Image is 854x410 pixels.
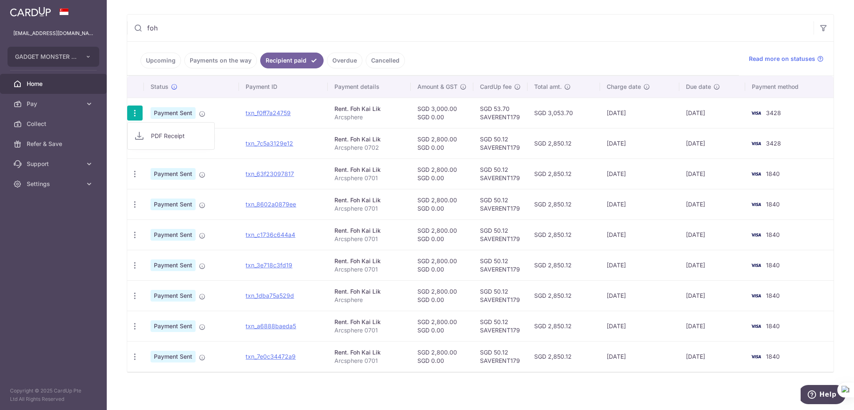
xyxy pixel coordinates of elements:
td: [DATE] [600,98,679,128]
td: [DATE] [600,158,679,189]
span: Refer & Save [27,140,82,148]
a: txn_3e718c3fd19 [246,262,292,269]
span: Due date [686,83,711,91]
p: Arcsphere 0701 [334,265,404,274]
a: txn_8602a0879ee [246,201,296,208]
iframe: Opens a widget where you can find more information [801,385,846,406]
img: Bank Card [748,138,764,148]
td: SGD 2,850.12 [527,158,600,189]
img: Bank Card [748,352,764,362]
span: 1840 [766,353,780,360]
span: Read more on statuses [749,55,815,63]
td: SGD 2,850.12 [527,128,600,158]
a: txn_1dba75a529d [246,292,294,299]
p: Arcsphere 0701 [334,326,404,335]
a: Cancelled [366,53,405,68]
td: SGD 2,850.12 [527,189,600,219]
td: SGD 2,850.12 [527,250,600,280]
span: Payment Sent [151,320,196,332]
a: txn_a6888baeda5 [246,322,296,330]
span: 1840 [766,231,780,238]
span: CardUp fee [480,83,512,91]
td: [DATE] [600,219,679,250]
td: SGD 50.12 SAVERENT179 [473,250,527,280]
a: Upcoming [141,53,181,68]
span: Status [151,83,168,91]
span: Charge date [607,83,641,91]
p: [EMAIL_ADDRESS][DOMAIN_NAME] [13,29,93,38]
td: SGD 3,000.00 SGD 0.00 [411,98,473,128]
img: Bank Card [748,230,764,240]
a: txn_c1736c644a4 [246,231,295,238]
span: Payment Sent [151,259,196,271]
span: 3428 [766,109,781,116]
span: Home [27,80,82,88]
td: SGD 2,850.12 [527,311,600,341]
td: SGD 2,850.12 [527,341,600,372]
td: [DATE] [600,250,679,280]
td: SGD 50.12 SAVERENT179 [473,158,527,189]
span: Support [27,160,82,168]
div: Rent. Foh Kai Lik [334,135,404,143]
a: txn_f0ff7a24759 [246,109,291,116]
img: Bank Card [748,199,764,209]
input: Search by recipient name, payment id or reference [127,15,814,41]
p: Arcsphere 0701 [334,235,404,243]
span: Payment Sent [151,199,196,210]
span: 1840 [766,201,780,208]
a: Payments on the way [184,53,257,68]
div: Rent. Foh Kai Lik [334,105,404,113]
p: Arcsphere 0701 [334,357,404,365]
span: Pay [27,100,82,108]
a: Recipient paid [260,53,324,68]
span: 1840 [766,170,780,177]
img: CardUp [10,7,51,17]
p: Arcsphere 0702 [334,143,404,152]
img: Bank Card [748,291,764,301]
span: 1840 [766,322,780,330]
td: [DATE] [679,98,746,128]
td: SGD 2,850.12 [527,219,600,250]
td: [DATE] [679,341,746,372]
td: SGD 2,850.12 [527,280,600,311]
td: SGD 50.12 SAVERENT179 [473,341,527,372]
td: SGD 2,800.00 SGD 0.00 [411,219,473,250]
div: Rent. Foh Kai Lik [334,318,404,326]
a: txn_7c5a3129e12 [246,140,293,147]
td: SGD 53.70 SAVERENT179 [473,98,527,128]
div: Rent. Foh Kai Lik [334,257,404,265]
span: Settings [27,180,82,188]
td: SGD 3,053.70 [527,98,600,128]
td: [DATE] [679,311,746,341]
p: Arcsphere 0701 [334,204,404,213]
td: SGD 2,800.00 SGD 0.00 [411,128,473,158]
td: SGD 2,800.00 SGD 0.00 [411,189,473,219]
td: SGD 2,800.00 SGD 0.00 [411,250,473,280]
td: SGD 50.12 SAVERENT179 [473,280,527,311]
td: [DATE] [600,311,679,341]
img: Bank Card [748,321,764,331]
a: txn_63f23097817 [246,170,294,177]
th: Payment details [328,76,411,98]
th: Payment ID [239,76,328,98]
span: Payment Sent [151,351,196,362]
span: 1840 [766,292,780,299]
th: Payment method [745,76,834,98]
td: [DATE] [679,189,746,219]
span: Payment Sent [151,290,196,302]
div: Rent. Foh Kai Lik [334,287,404,296]
span: Payment Sent [151,229,196,241]
span: GADGET MONSTER PTE. LTD. [15,53,77,61]
span: Payment Sent [151,107,196,119]
a: Read more on statuses [749,55,824,63]
div: Rent. Foh Kai Lik [334,226,404,235]
img: Bank Card [748,108,764,118]
td: SGD 2,800.00 SGD 0.00 [411,311,473,341]
td: SGD 50.12 SAVERENT179 [473,311,527,341]
td: SGD 50.12 SAVERENT179 [473,189,527,219]
p: Arcsphere [334,113,404,121]
td: SGD 2,800.00 SGD 0.00 [411,280,473,311]
span: Amount & GST [417,83,457,91]
td: [DATE] [600,280,679,311]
